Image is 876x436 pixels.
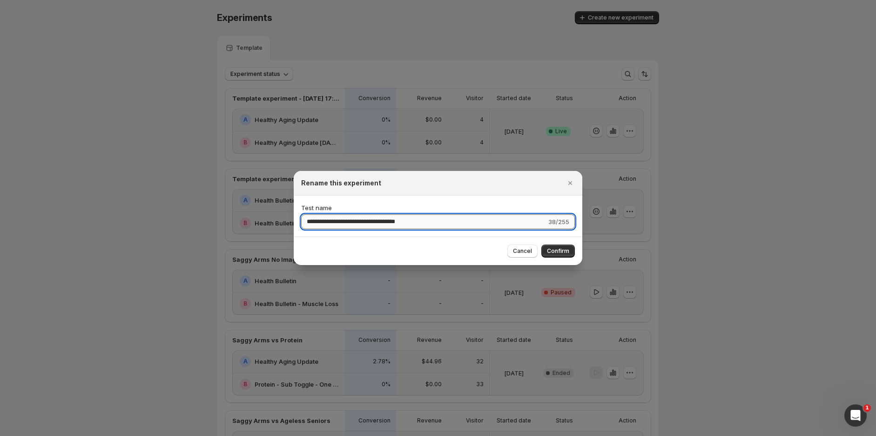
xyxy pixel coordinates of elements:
[301,204,332,211] span: Test name
[301,178,381,188] h2: Rename this experiment
[863,404,871,412] span: 1
[513,247,532,255] span: Cancel
[541,245,575,258] button: Confirm
[547,247,569,255] span: Confirm
[844,404,867,427] iframe: Intercom live chat
[507,245,538,258] button: Cancel
[564,177,577,190] button: Close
